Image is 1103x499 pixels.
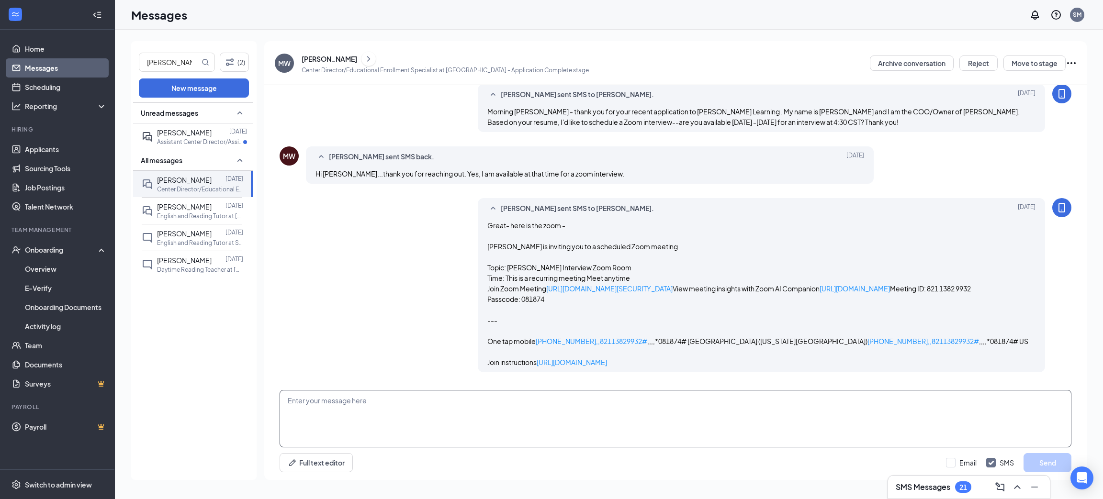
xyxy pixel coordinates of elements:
[278,58,291,68] div: MW
[142,205,153,217] svg: DoubleChat
[225,175,243,183] p: [DATE]
[487,221,1028,366] span: Great- here is the zoom - [PERSON_NAME] is inviting you to a scheduled Zoom meeting. Topic: [PERS...
[25,417,107,436] a: PayrollCrown
[25,336,107,355] a: Team
[157,256,212,265] span: [PERSON_NAME]
[487,203,499,214] svg: SmallChevronUp
[157,266,243,274] p: Daytime Reading Teacher at [GEOGRAPHIC_DATA][PERSON_NAME]
[139,78,249,98] button: New message
[225,201,243,210] p: [DATE]
[1018,203,1035,214] span: [DATE]
[302,66,589,74] p: Center Director/Educational Enrollment Specialist at [GEOGRAPHIC_DATA] - Application Complete stage
[229,127,247,135] p: [DATE]
[1056,202,1068,213] svg: MobileSms
[1003,55,1066,71] button: Move to stage
[959,55,998,71] button: Reject
[157,128,212,137] span: [PERSON_NAME]
[139,53,200,71] input: Search
[92,10,102,20] svg: Collapse
[25,259,107,278] a: Overview
[11,245,21,255] svg: UserCheck
[225,228,243,236] p: [DATE]
[1027,479,1042,495] button: Minimize
[361,52,376,66] button: ChevronRight
[992,479,1008,495] button: ComposeMessage
[1070,466,1093,489] div: Open Intercom Messenger
[364,53,373,65] svg: ChevronRight
[157,202,212,211] span: [PERSON_NAME]
[501,203,654,214] span: [PERSON_NAME] sent SMS to [PERSON_NAME].
[157,239,243,247] p: English and Reading Tutor at Sylvan Learning of [GEOGRAPHIC_DATA]
[994,481,1006,493] svg: ComposeMessage
[25,178,107,197] a: Job Postings
[315,169,624,178] span: Hi [PERSON_NAME]...thank you for reaching out. Yes, I am available at that time for a zoom interv...
[25,480,92,489] div: Switch to admin view
[142,232,153,244] svg: ChatInactive
[25,101,107,111] div: Reporting
[1029,9,1041,21] svg: Notifications
[157,185,243,193] p: Center Director/Educational Enrollment Specialist at [GEOGRAPHIC_DATA]
[157,138,243,146] p: Assistant Center Director/Assistant Administrator at [GEOGRAPHIC_DATA]
[867,337,979,345] a: [PHONE_NUMBER],,82113829932#
[11,125,105,133] div: Hiring
[1050,9,1062,21] svg: QuestionInfo
[487,107,1020,126] span: Morning [PERSON_NAME] - thank you for your recent application to [PERSON_NAME] Learning . My name...
[141,108,198,118] span: Unread messages
[1073,11,1081,19] div: SM
[141,155,182,165] span: All messages
[487,89,499,100] svg: SmallChevronUp
[1024,453,1071,472] button: Send
[131,7,187,23] h1: Messages
[329,151,434,163] span: [PERSON_NAME] sent SMS back.
[25,374,107,393] a: SurveysCrown
[288,458,297,467] svg: Pen
[896,482,950,492] h3: SMS Messages
[959,483,967,491] div: 21
[537,358,607,366] a: [URL][DOMAIN_NAME]
[1056,88,1068,100] svg: MobileSms
[25,245,99,255] div: Onboarding
[142,259,153,270] svg: ChatInactive
[1012,481,1023,493] svg: ChevronUp
[846,151,864,163] span: [DATE]
[25,140,107,159] a: Applicants
[25,197,107,216] a: Talent Network
[11,226,105,234] div: Team Management
[546,284,673,293] a: [URL][DOMAIN_NAME][SECURITY_DATA]
[25,58,107,78] a: Messages
[283,151,295,161] div: MW
[25,278,107,298] a: E-Verify
[25,39,107,58] a: Home
[302,54,357,64] div: [PERSON_NAME]
[25,78,107,97] a: Scheduling
[870,55,954,71] button: Archive conversation
[1029,481,1040,493] svg: Minimize
[1018,89,1035,100] span: [DATE]
[280,453,353,472] button: Full text editorPen
[25,317,107,336] a: Activity log
[234,107,246,119] svg: SmallChevronUp
[1010,479,1025,495] button: ChevronUp
[25,159,107,178] a: Sourcing Tools
[25,355,107,374] a: Documents
[11,403,105,411] div: Payroll
[234,155,246,166] svg: SmallChevronUp
[220,53,249,72] button: Filter (2)
[157,212,243,220] p: English and Reading Tutor at [GEOGRAPHIC_DATA]
[315,151,327,163] svg: SmallChevronUp
[11,101,21,111] svg: Analysis
[142,178,153,190] svg: DoubleChat
[224,56,236,68] svg: Filter
[11,10,20,19] svg: WorkstreamLogo
[142,131,153,143] svg: ActiveDoubleChat
[11,480,21,489] svg: Settings
[536,337,647,345] a: [PHONE_NUMBER],,82113829932#
[501,89,654,100] span: [PERSON_NAME] sent SMS to [PERSON_NAME].
[820,284,890,293] a: [URL][DOMAIN_NAME]
[157,229,212,238] span: [PERSON_NAME]
[1066,57,1077,69] svg: Ellipses
[202,58,209,66] svg: MagnifyingGlass
[157,176,212,184] span: [PERSON_NAME]
[225,255,243,263] p: [DATE]
[25,298,107,317] a: Onboarding Documents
